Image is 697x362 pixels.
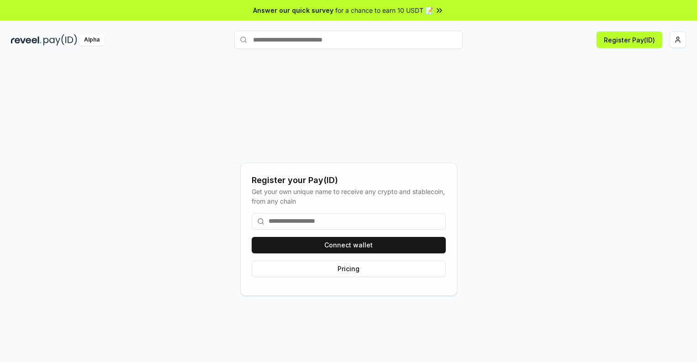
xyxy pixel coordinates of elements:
span: Answer our quick survey [253,5,333,15]
button: Pricing [252,261,446,277]
div: Alpha [79,34,105,46]
button: Register Pay(ID) [597,31,662,48]
button: Connect wallet [252,237,446,253]
div: Register your Pay(ID) [252,174,446,187]
div: Get your own unique name to receive any crypto and stablecoin, from any chain [252,187,446,206]
img: pay_id [43,34,77,46]
img: reveel_dark [11,34,42,46]
span: for a chance to earn 10 USDT 📝 [335,5,433,15]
